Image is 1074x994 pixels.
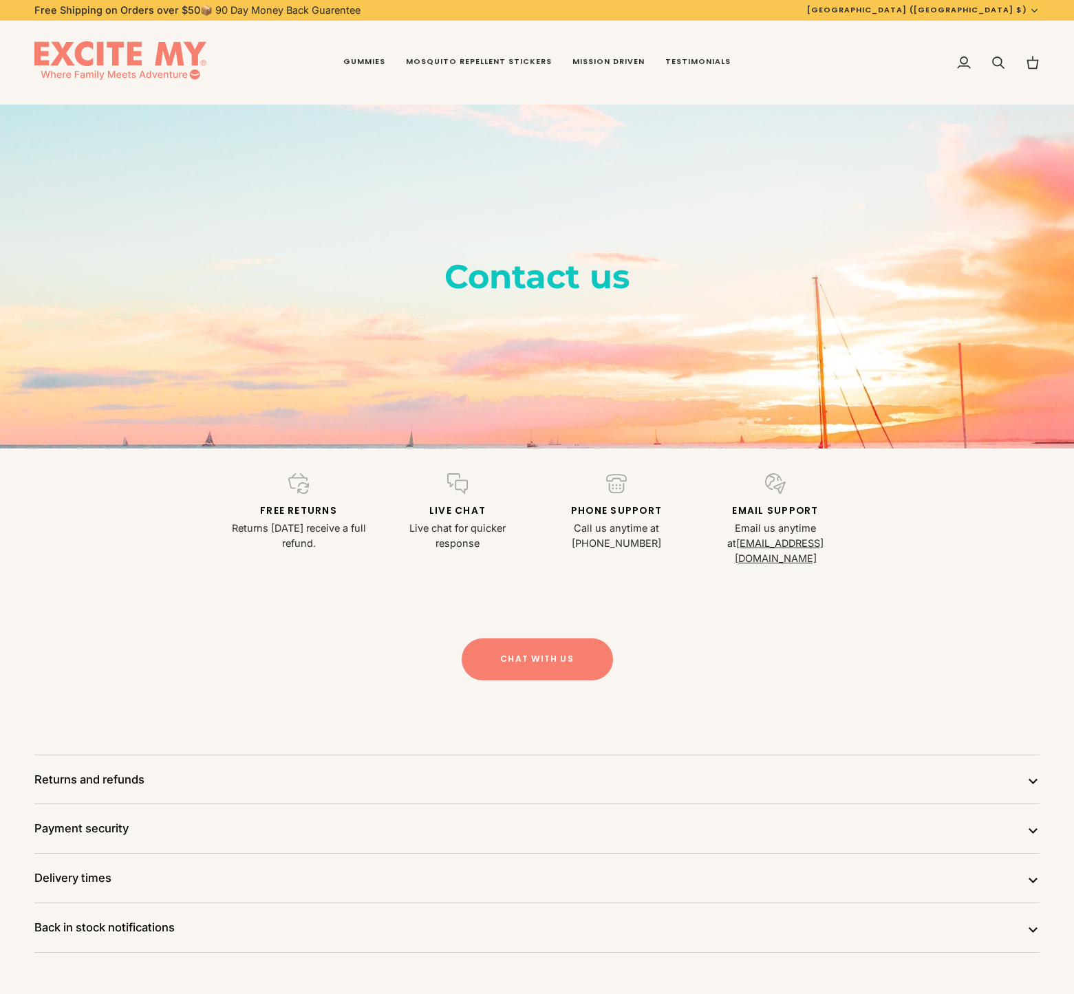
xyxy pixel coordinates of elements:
p: Phone Support [546,504,688,519]
img: EXCITE MY® [34,41,206,84]
button: Returns and refunds [34,755,1040,804]
strong: Free Shipping on Orders over $50 [34,4,200,16]
a: Mission Driven [562,21,655,105]
p: Live Chat [387,504,529,519]
p: Email us anytime at [705,521,847,565]
a: Mosquito Repellent Stickers [396,21,562,105]
a: Testimonials [655,21,741,105]
span: Mosquito Repellent Stickers [406,56,552,67]
a: [EMAIL_ADDRESS][DOMAIN_NAME] [735,537,824,564]
button: Payment security [34,804,1040,853]
span: Testimonials [665,56,731,67]
p: Free returns [228,504,370,519]
p: Returns [DATE] receive a full refund. [228,521,370,551]
button: [GEOGRAPHIC_DATA] ([GEOGRAPHIC_DATA] $) [797,4,1050,16]
button: Back in stock notifications [34,903,1040,952]
p: Live chat for quicker response [387,521,529,551]
span: Gummies [343,56,385,67]
button: Chat with Us [462,638,613,680]
button: Delivery times [34,854,1040,903]
p: 📦 90 Day Money Back Guarentee [34,3,361,18]
p: Contact us [234,256,839,297]
span: Mission Driven [572,56,645,67]
p: Email Support [705,504,847,519]
p: Call us anytime at [PHONE_NUMBER] [546,521,688,551]
a: Gummies [333,21,396,105]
